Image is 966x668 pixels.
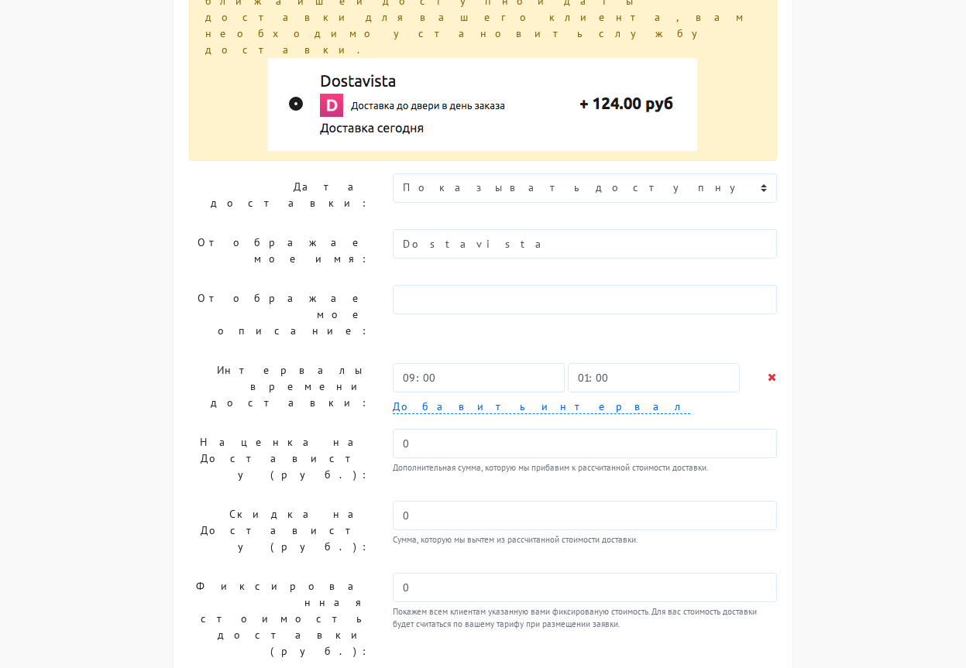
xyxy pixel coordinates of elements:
[177,429,381,488] label: Наценка на Достависту (руб.):
[177,285,381,344] label: Отображаемое описание:
[393,399,690,414] a: Добавить интервал
[393,461,777,474] small: Дополнительная сумма, которую мы прибавим к рассчитанной стоимости доставки.
[177,229,381,272] label: Отображаемое имя:
[177,501,381,560] label: Скидка на Достависту (руб.):
[393,605,777,632] small: Покажем всем клиентам указанную вами фиксированую стоимость. Для вас стоимость доставки будет счи...
[177,173,381,217] label: Дата доставки:
[177,573,381,665] label: Фиксированная стоимость доставки (руб.):
[177,357,381,416] label: Интервалы времени доставки:
[393,533,777,546] small: Сумма, которую мы вычтем из рассчитанной стоимости доставки.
